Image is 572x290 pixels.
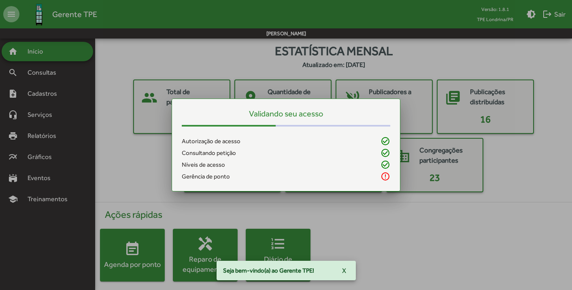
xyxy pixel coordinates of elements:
[182,172,230,181] span: Gerência de ponto
[336,263,353,278] button: X
[182,109,390,118] h5: Validando seu acesso
[381,136,390,146] mat-icon: check_circle_outline
[381,148,390,158] mat-icon: check_circle_outline
[182,148,236,158] span: Consultando petição
[182,160,225,170] span: Níveis de acesso
[182,137,240,146] span: Autorização de acesso
[223,266,314,275] span: Seja bem-vindo(a) ao Gerente TPE!
[342,263,346,278] span: X
[381,172,390,181] mat-icon: error_outline
[381,160,390,170] mat-icon: check_circle_outline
